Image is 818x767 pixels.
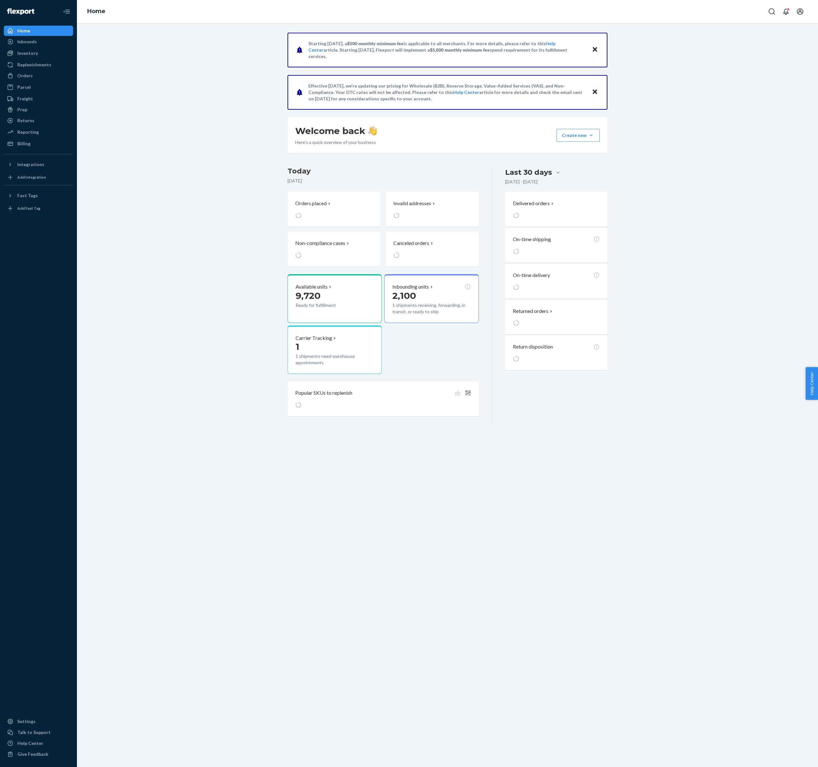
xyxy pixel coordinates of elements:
[805,367,818,400] button: Help Center
[4,48,73,58] a: Inventory
[393,240,429,247] p: Canceled orders
[4,727,73,737] button: Talk to Support
[288,192,380,227] button: Orders placed
[288,274,382,323] button: Available units9,720Ready for fulfillment
[17,140,30,147] div: Billing
[17,72,33,79] div: Orders
[513,343,553,350] p: Return disposition
[308,83,586,102] p: Effective [DATE], we're updating our pricing for Wholesale (B2B), Reserve Storage, Value-Added Se...
[296,290,321,301] span: 9,720
[430,47,490,53] span: $5,000 monthly minimum fee
[556,129,600,142] button: Create new
[296,283,328,291] p: Available units
[4,60,73,70] a: Replenishments
[295,389,352,397] p: Popular SKUs to replenish
[7,8,34,15] img: Flexport logo
[17,206,40,211] div: Add Fast Tag
[4,203,73,214] a: Add Fast Tag
[513,272,550,279] p: On-time delivery
[505,167,552,177] div: Last 30 days
[384,274,479,323] button: Inbounding units2,1001 shipments receiving, forwarding, in transit, or ready to ship
[386,232,479,266] button: Canceled orders
[17,192,38,199] div: Fast Tags
[513,236,551,243] p: On-time shipping
[17,62,51,68] div: Replenishments
[17,50,38,56] div: Inventory
[4,26,73,36] a: Home
[453,89,479,95] a: Help Center
[295,139,377,146] p: Here’s a quick overview of your business
[4,71,73,81] a: Orders
[505,179,538,185] p: [DATE] - [DATE]
[17,718,36,725] div: Settings
[17,161,44,168] div: Integrations
[296,302,355,308] p: Ready for fulfillment
[4,159,73,170] button: Integrations
[765,5,778,18] button: Open Search Box
[308,40,586,60] p: Starting [DATE], a is applicable to all merchants. For more details, please refer to this article...
[17,28,30,34] div: Home
[368,126,377,135] img: hand-wave emoji
[794,5,806,18] button: Open account menu
[17,751,48,757] div: Give Feedback
[392,283,429,291] p: Inbounding units
[780,5,792,18] button: Open notifications
[513,200,555,207] button: Delivered orders
[4,115,73,126] a: Returns
[386,192,479,227] button: Invalid addresses
[4,139,73,149] a: Billing
[17,84,31,90] div: Parcel
[17,129,39,135] div: Reporting
[4,82,73,92] a: Parcel
[17,740,43,746] div: Help Center
[591,88,599,97] button: Close
[392,302,471,315] p: 1 shipments receiving, forwarding, in transit, or ready to ship
[4,105,73,115] a: Prep
[296,341,299,352] span: 1
[4,37,73,47] a: Inbounds
[296,334,332,342] p: Carrier Tracking
[513,308,554,315] button: Returned orders
[4,127,73,137] a: Reporting
[4,716,73,727] a: Settings
[393,200,431,207] p: Invalid addresses
[17,96,33,102] div: Freight
[295,200,327,207] p: Orders placed
[17,106,27,113] div: Prep
[295,240,345,247] p: Non-compliance cases
[347,41,404,46] span: $500 monthly minimum fee
[17,117,34,124] div: Returns
[296,353,374,366] p: 1 shipments need warehouse appointments
[288,166,479,176] h3: Today
[4,94,73,104] a: Freight
[288,232,380,266] button: Non-compliance cases
[82,2,111,21] ol: breadcrumbs
[4,172,73,182] a: Add Integration
[4,738,73,748] a: Help Center
[288,178,479,184] p: [DATE]
[4,749,73,759] button: Give Feedback
[60,5,73,18] button: Close Navigation
[295,125,377,137] h1: Welcome back
[17,38,37,45] div: Inbounds
[591,45,599,55] button: Close
[288,325,382,374] button: Carrier Tracking11 shipments need warehouse appointments
[17,174,46,180] div: Add Integration
[87,8,105,15] a: Home
[392,290,416,301] span: 2,100
[4,190,73,201] button: Fast Tags
[17,729,51,736] div: Talk to Support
